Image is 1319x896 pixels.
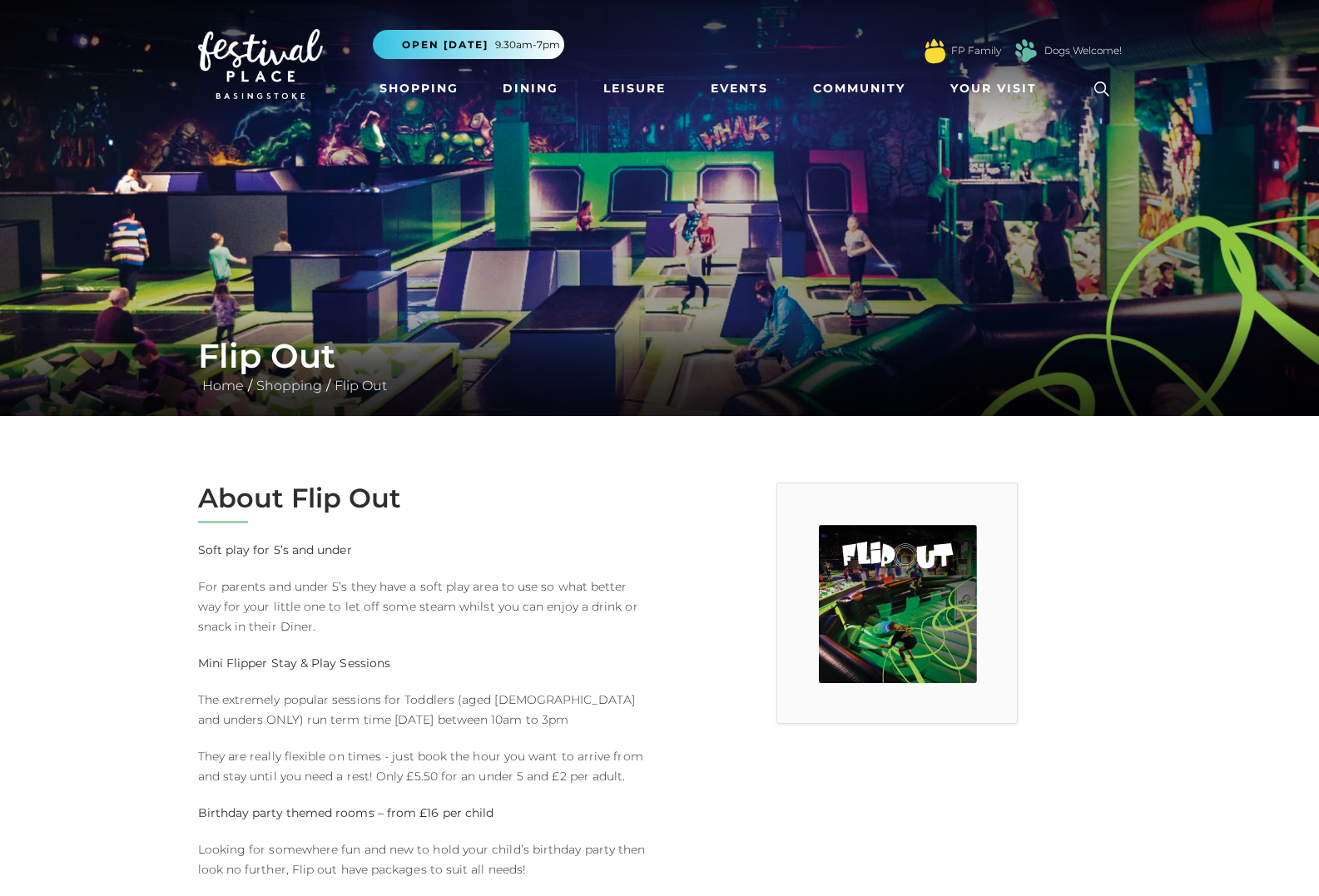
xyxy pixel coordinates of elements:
a: Shopping [252,378,326,394]
a: Leisure [597,73,672,104]
span: Your Visit [950,80,1037,97]
span: 9.30am-7pm [495,37,560,52]
a: Flip Out [330,378,391,394]
a: Your Visit [944,73,1052,104]
p: For parents and under 5’s they have a soft play area to use so what better way for your little on... [198,577,647,636]
strong: Mini Flipper Stay & Play Sessions [198,656,391,671]
img: Festival Place Logo [198,29,323,99]
a: Events [704,73,775,104]
a: FP Family [951,43,1001,58]
button: Open [DATE] 9.30am-7pm [373,30,564,59]
span: Open [DATE] [402,37,488,52]
p: The extremely popular sessions for Toddlers (aged [DEMOGRAPHIC_DATA] and unders ONLY) run term ti... [198,690,647,730]
a: Dining [496,73,565,104]
h2: About Flip Out [198,483,647,514]
a: Dogs Welcome! [1044,43,1122,58]
div: / / [186,336,1134,396]
strong: Soft play for 5’s and under [198,542,352,557]
p: They are really flexible on times - just book the hour you want to arrive from and stay until you... [198,746,647,786]
a: Shopping [373,73,465,104]
strong: Birthday party themed rooms – from £16 per child [198,805,494,820]
a: Home [198,378,248,394]
p: Looking for somewhere fun and new to hold your child’s birthday party then look no further, Flip ... [198,839,647,879]
a: Community [806,73,912,104]
h1: Flip Out [198,336,1122,376]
